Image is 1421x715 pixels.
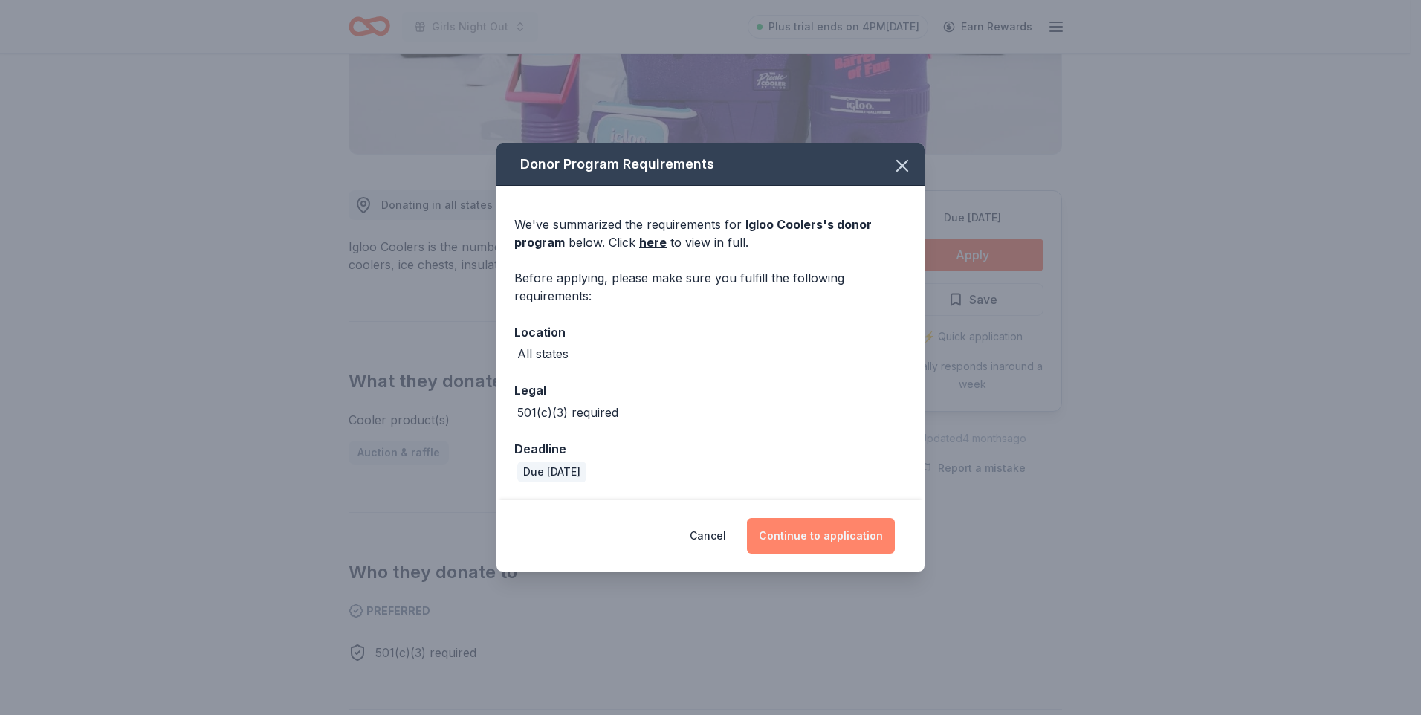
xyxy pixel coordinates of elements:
div: Donor Program Requirements [496,143,925,186]
div: All states [517,345,569,363]
button: Cancel [690,518,726,554]
div: 501(c)(3) required [517,404,618,421]
div: Deadline [514,439,907,459]
div: Before applying, please make sure you fulfill the following requirements: [514,269,907,305]
a: here [639,233,667,251]
div: Location [514,323,907,342]
div: Legal [514,381,907,400]
div: Due [DATE] [517,462,586,482]
div: We've summarized the requirements for below. Click to view in full. [514,216,907,251]
button: Continue to application [747,518,895,554]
